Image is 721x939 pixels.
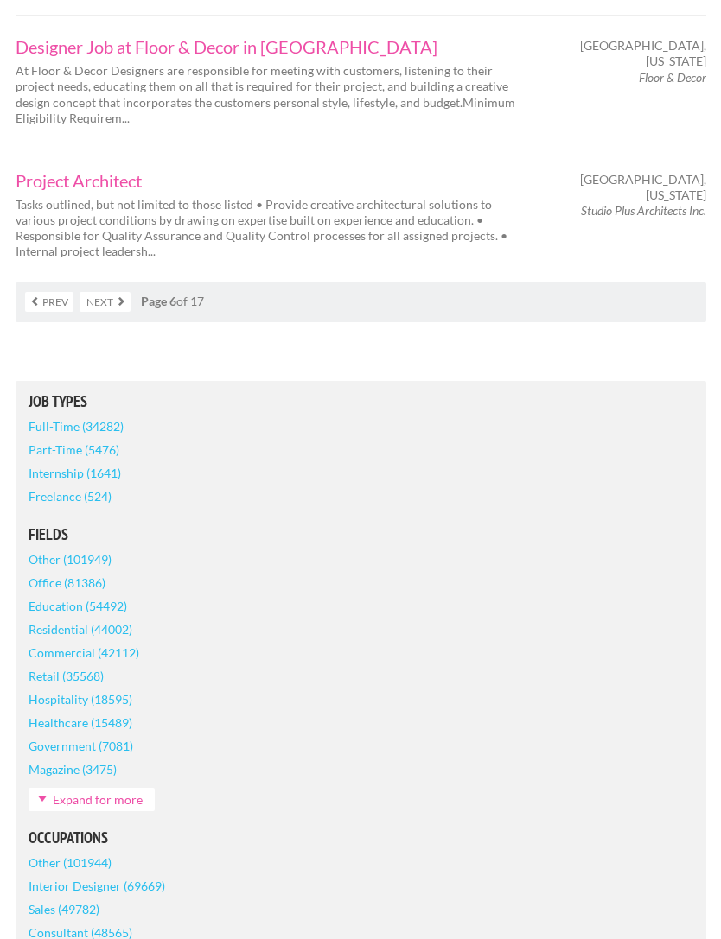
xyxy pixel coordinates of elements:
a: Other (101949) [29,549,112,572]
a: Interior Designer (69669) [29,875,165,898]
p: Tasks outlined, but not limited to those listed • Provide creative architectural solutions to var... [16,198,526,261]
a: Other (101944) [29,852,112,875]
em: Studio Plus Architects Inc. [581,204,706,219]
a: Magazine (3475) [29,758,117,782]
a: Government (7081) [29,735,133,758]
a: Healthcare (15489) [29,712,132,735]
h5: Fields [29,528,693,543]
a: Full-Time (34282) [29,416,124,439]
strong: Page 6 [141,295,176,309]
a: Office (81386) [29,572,105,595]
a: Expand for more [29,789,155,812]
a: Designer Job at Floor & Decor in [GEOGRAPHIC_DATA] [16,39,526,56]
a: Hospitality (18595) [29,688,132,712]
em: Floor & Decor [639,71,706,86]
a: Part-Time (5476) [29,439,119,462]
a: Education (54492) [29,595,127,619]
a: Project Architect [16,173,526,190]
a: Freelance (524) [29,485,112,509]
a: Commercial (42112) [29,642,139,665]
a: Residential (44002) [29,619,132,642]
h5: Job Types [29,395,693,410]
a: Retail (35568) [29,665,104,688]
span: [GEOGRAPHIC_DATA], [US_STATE] [556,173,706,204]
a: Prev [25,293,73,313]
a: Internship (1641) [29,462,121,485]
nav: of 17 [16,283,706,323]
p: At Floor & Decor Designers are responsible for meeting with customers, listening to their project... [16,64,526,127]
a: Next [80,293,131,313]
a: Sales (49782) [29,898,99,922]
span: [GEOGRAPHIC_DATA], [US_STATE] [556,39,706,70]
h5: Occupations [29,831,693,847]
